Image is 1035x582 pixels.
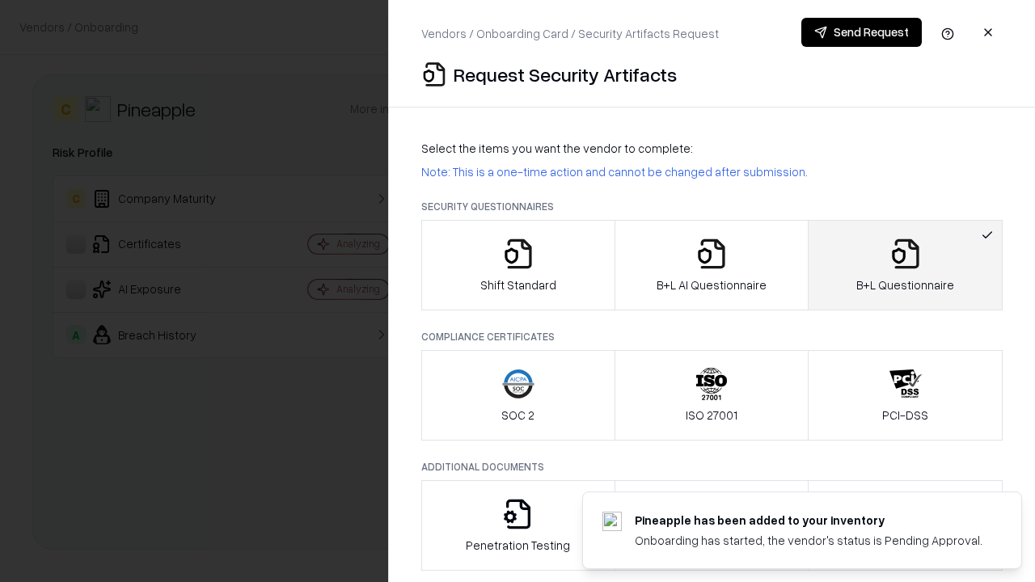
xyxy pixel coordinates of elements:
p: Penetration Testing [466,537,570,554]
button: B+L Questionnaire [808,220,1003,310]
button: Data Processing Agreement [808,480,1003,571]
button: ISO 27001 [615,350,809,441]
button: Send Request [801,18,922,47]
p: SOC 2 [501,407,534,424]
p: Select the items you want the vendor to complete: [421,140,1003,157]
p: Note: This is a one-time action and cannot be changed after submission. [421,163,1003,180]
button: Privacy Policy [615,480,809,571]
p: Additional Documents [421,460,1003,474]
div: Onboarding has started, the vendor's status is Pending Approval. [635,532,982,549]
button: PCI-DSS [808,350,1003,441]
p: Request Security Artifacts [454,61,677,87]
button: Penetration Testing [421,480,615,571]
button: Shift Standard [421,220,615,310]
p: Vendors / Onboarding Card / Security Artifacts Request [421,25,719,42]
p: Shift Standard [480,276,556,293]
p: ISO 27001 [686,407,737,424]
p: B+L Questionnaire [856,276,954,293]
button: SOC 2 [421,350,615,441]
button: B+L AI Questionnaire [615,220,809,310]
p: Security Questionnaires [421,200,1003,213]
img: pineappleenergy.com [602,512,622,531]
div: Pineapple has been added to your inventory [635,512,982,529]
p: Compliance Certificates [421,330,1003,344]
p: B+L AI Questionnaire [657,276,767,293]
p: PCI-DSS [882,407,928,424]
